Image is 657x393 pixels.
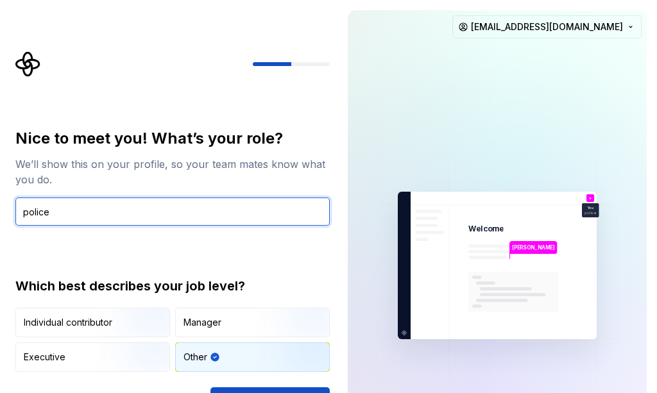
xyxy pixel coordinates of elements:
div: Other [183,351,207,364]
div: Nice to meet you! What’s your role? [15,128,330,149]
p: v [589,196,592,200]
div: Which best describes your job level? [15,277,330,295]
input: Job title [15,197,330,226]
svg: Supernova Logo [15,51,41,77]
div: Executive [24,351,65,364]
p: You [587,206,594,210]
button: [EMAIL_ADDRESS][DOMAIN_NAME] [452,15,642,38]
p: police [584,211,597,215]
p: Welcome [468,224,504,234]
div: Manager [183,316,221,329]
span: [EMAIL_ADDRESS][DOMAIN_NAME] [471,21,623,33]
div: Individual contributor [24,316,112,329]
p: [PERSON_NAME] [512,244,555,251]
div: We’ll show this on your profile, so your team mates know what you do. [15,156,330,187]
